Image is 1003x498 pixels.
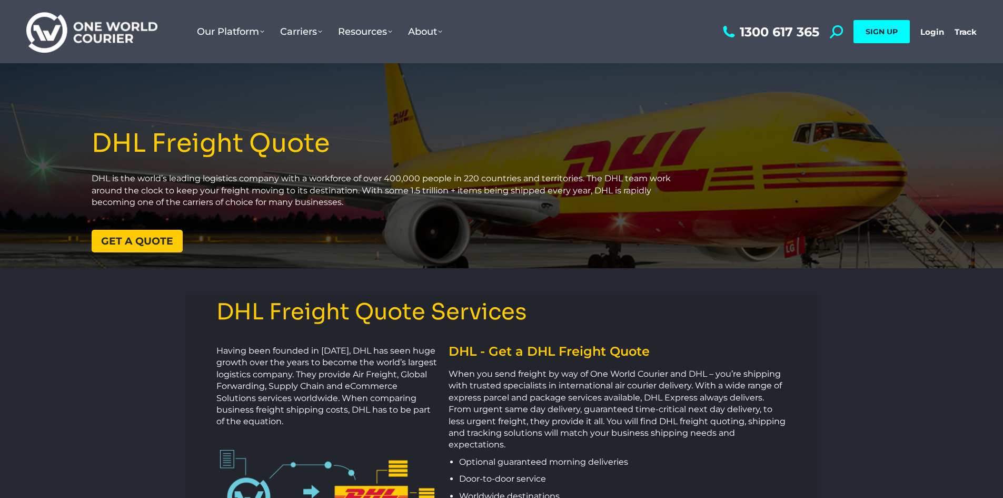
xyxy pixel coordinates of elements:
[216,345,439,428] p: Having been founded in [DATE], DHL has seen huge growth over the years to become the world’s larg...
[449,345,786,358] h2: DHL - Get a DHL Freight Quote
[955,27,977,37] a: Track
[866,27,898,36] span: SIGN UP
[459,456,786,468] p: Optional guaranteed morning deliveries
[92,230,183,252] a: Get a quote
[197,26,264,37] span: Our Platform
[26,11,157,53] img: One World Courier
[101,236,173,246] span: Get a quote
[853,20,910,43] a: SIGN UP
[408,26,442,37] span: About
[920,27,944,37] a: Login
[216,300,787,324] h3: DHL Freight Quote Services
[272,15,330,48] a: Carriers
[189,15,272,48] a: Our Platform
[280,26,322,37] span: Carriers
[400,15,450,48] a: About
[459,473,786,485] p: Door-to-door service
[338,26,392,37] span: Resources
[92,173,687,208] p: DHL is the world’s leading logistics company with a workforce of over 400,000 people in 220 count...
[92,130,687,158] h1: DHL Freight Quote
[720,25,819,38] a: 1300 617 365
[330,15,400,48] a: Resources
[449,368,786,451] p: When you send freight by way of One World Courier and DHL – you’re shipping with trusted speciali...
